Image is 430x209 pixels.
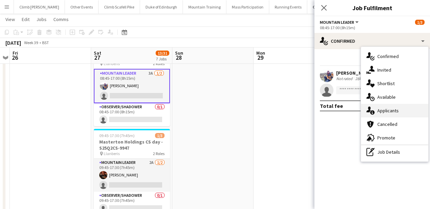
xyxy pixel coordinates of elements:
[13,50,18,56] span: Fri
[51,15,71,24] a: Comms
[53,16,69,22] span: Comms
[415,20,425,25] span: 1/3
[307,0,347,14] button: Climb Snowdon
[377,94,396,100] span: Available
[153,151,165,156] span: 2 Roles
[34,15,49,24] a: Jobs
[99,133,135,138] span: 09:45-17:30 (7h45m)
[140,0,183,14] button: Duke of Edinburgh
[65,0,99,14] button: Other Events
[94,159,170,192] app-card-role: Mountain Leader2A1/209:45-17:30 (7h45m)[PERSON_NAME]
[183,0,226,14] button: Mountain Training
[256,50,265,56] span: Mon
[354,76,366,81] div: 28km
[94,139,170,151] h3: Masterton Holdings CS day - S25Q2CS-9947
[3,15,18,24] a: View
[14,0,65,14] button: Climb [PERSON_NAME]
[156,56,169,61] div: 7 Jobs
[19,15,32,24] a: Edit
[377,108,399,114] span: Applicants
[377,67,391,73] span: Invited
[320,102,343,109] div: Total fee
[361,145,428,159] div: Job Details
[42,40,49,45] div: BST
[336,76,354,81] div: Not rated
[22,16,30,22] span: Edit
[12,54,18,61] span: 26
[377,135,395,141] span: Promote
[269,0,307,14] button: Running Events
[155,133,165,138] span: 1/3
[314,3,430,12] h3: Job Fulfilment
[5,16,15,22] span: View
[255,54,265,61] span: 29
[320,20,354,25] span: Mountain Leader
[22,40,39,45] span: Week 39
[377,80,395,87] span: Shortlist
[99,0,140,14] button: Climb Scafell Pike
[93,54,101,61] span: 27
[314,33,430,49] div: Confirmed
[156,51,169,56] span: 13/31
[336,70,374,76] div: [PERSON_NAME]
[94,103,170,126] app-card-role: Observer/Shadower0/108:45-17:00 (8h15m)
[174,54,183,61] span: 28
[377,53,399,59] span: Confirmed
[36,16,47,22] span: Jobs
[94,39,170,126] app-job-card: 08:45-17:00 (8h15m)1/3[PERSON_NAME] CS day - T25Q2CS-9778 Llanberis2 RolesMountain Leader3A1/208:...
[94,69,170,103] app-card-role: Mountain Leader3A1/208:45-17:00 (8h15m)[PERSON_NAME]
[226,0,269,14] button: Mass Participation
[104,151,120,156] span: Llanberis
[5,39,21,46] div: [DATE]
[175,50,183,56] span: Sun
[94,50,101,56] span: Sat
[320,20,360,25] button: Mountain Leader
[320,25,425,30] div: 08:45-17:00 (8h15m)
[377,121,397,127] span: Cancelled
